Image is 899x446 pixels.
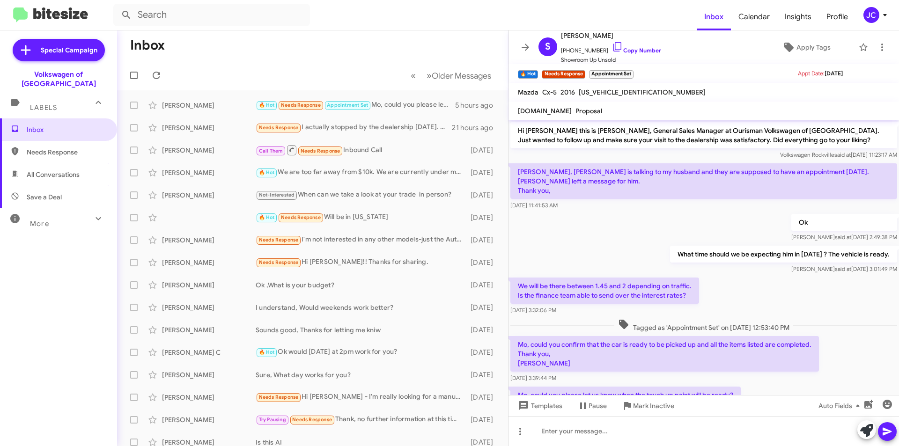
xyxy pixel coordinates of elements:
[466,258,501,267] div: [DATE]
[798,70,825,77] span: Appt Date:
[466,415,501,424] div: [DATE]
[466,325,501,335] div: [DATE]
[510,374,556,381] span: [DATE] 3:39:44 PM
[130,38,165,53] h1: Inbox
[542,70,585,79] small: Needs Response
[835,265,851,272] span: said at
[731,3,777,30] span: Calendar
[560,88,575,96] span: 2016
[545,39,551,54] span: S
[579,88,706,96] span: [US_VEHICLE_IDENTIFICATION_NUMBER]
[411,70,416,81] span: «
[432,71,491,81] span: Older Messages
[30,219,49,228] span: More
[561,30,661,41] span: [PERSON_NAME]
[301,148,340,154] span: Needs Response
[256,280,466,290] div: Ok ,What is your budget?
[510,122,897,148] p: Hi [PERSON_NAME] this is [PERSON_NAME], General Sales Manager at Ourisman Volkswagen of [GEOGRAPH...
[589,397,607,414] span: Pause
[466,348,501,357] div: [DATE]
[612,47,661,54] a: Copy Number
[780,151,897,158] span: Volkswagen Rockville [DATE] 11:23:17 AM
[259,148,283,154] span: Call Them
[614,397,682,414] button: Mark Inactive
[256,370,466,380] div: Sure, What day works for you?
[818,397,863,414] span: Auto Fields
[162,303,256,312] div: [PERSON_NAME]
[162,415,256,424] div: [PERSON_NAME]
[162,258,256,267] div: [PERSON_NAME]
[162,348,256,357] div: [PERSON_NAME] C
[791,234,897,241] span: [PERSON_NAME] [DATE] 2:49:38 PM
[27,192,62,202] span: Save a Deal
[162,325,256,335] div: [PERSON_NAME]
[27,125,106,134] span: Inbox
[259,214,275,220] span: 🔥 Hot
[256,167,466,178] div: We are too far away from $10k. We are currently under market value on the X2. It is currently pri...
[256,212,466,223] div: Will be in [US_STATE]
[256,144,466,156] div: Inbound Call
[281,102,321,108] span: Needs Response
[162,280,256,290] div: [PERSON_NAME]
[259,192,295,198] span: Not-Interested
[162,370,256,380] div: [PERSON_NAME]
[27,170,80,179] span: All Conversations
[466,393,501,402] div: [DATE]
[256,303,466,312] div: I understand, Would weekends work better?
[256,414,466,425] div: Thank, no further information at this time. I am thinking about ordering a 2026 Emira Racing Line...
[466,213,501,222] div: [DATE]
[259,259,299,265] span: Needs Response
[162,101,256,110] div: [PERSON_NAME]
[518,88,538,96] span: Mazda
[256,325,466,335] div: Sounds good, Thanks for letting me kniw
[466,303,501,312] div: [DATE]
[466,146,501,155] div: [DATE]
[835,234,851,241] span: said at
[575,107,602,115] span: Proposal
[162,146,256,155] div: [PERSON_NAME]
[570,397,614,414] button: Pause
[796,39,831,56] span: Apply Tags
[510,336,819,372] p: Mo, could you confirm that the car is ready to be picked up and all the items listed are complete...
[256,347,466,358] div: Ok would [DATE] at 2pm work for you?
[863,7,879,23] div: JC
[13,39,105,61] a: Special Campaign
[510,307,556,314] span: [DATE] 3:32:06 PM
[30,103,57,112] span: Labels
[516,397,562,414] span: Templates
[405,66,421,85] button: Previous
[259,124,299,131] span: Needs Response
[256,234,466,245] div: I'm not interested in any other models-just the Autobahn GTI
[259,237,299,243] span: Needs Response
[466,280,501,290] div: [DATE]
[256,122,452,133] div: I actually stopped by the dealership [DATE]. Can you send me a link to your used or previously ow...
[633,397,674,414] span: Mark Inactive
[811,397,871,414] button: Auto Fields
[41,45,97,55] span: Special Campaign
[561,55,661,65] span: Showroom Up Unsold
[259,417,286,423] span: Try Pausing
[452,123,501,132] div: 21 hours ago
[292,417,332,423] span: Needs Response
[614,319,793,332] span: Tagged as 'Appointment Set' on [DATE] 12:53:40 PM
[561,41,661,55] span: [PHONE_NUMBER]
[281,214,321,220] span: Needs Response
[27,147,106,157] span: Needs Response
[427,70,432,81] span: »
[758,39,854,56] button: Apply Tags
[791,214,897,231] p: Ok
[256,190,466,200] div: When can we take a look at your trade in person?
[466,190,501,200] div: [DATE]
[819,3,855,30] span: Profile
[508,397,570,414] button: Templates
[162,190,256,200] div: [PERSON_NAME]
[777,3,819,30] a: Insights
[162,168,256,177] div: [PERSON_NAME]
[455,101,501,110] div: 5 hours ago
[466,235,501,245] div: [DATE]
[466,370,501,380] div: [DATE]
[834,151,851,158] span: said at
[510,278,699,304] p: We will be there between 1.45 and 2 depending on traffic. Is the finance team able to send over t...
[697,3,731,30] a: Inbox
